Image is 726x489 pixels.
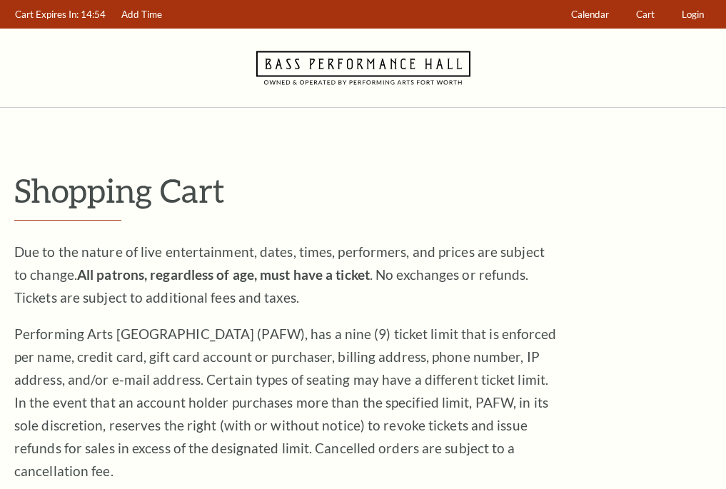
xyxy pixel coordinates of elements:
[682,9,704,20] span: Login
[115,1,169,29] a: Add Time
[81,9,106,20] span: 14:54
[14,172,712,208] p: Shopping Cart
[14,323,557,483] p: Performing Arts [GEOGRAPHIC_DATA] (PAFW), has a nine (9) ticket limit that is enforced per name, ...
[571,9,609,20] span: Calendar
[675,1,711,29] a: Login
[77,266,370,283] strong: All patrons, regardless of age, must have a ticket
[636,9,655,20] span: Cart
[630,1,662,29] a: Cart
[565,1,616,29] a: Calendar
[14,243,545,306] span: Due to the nature of live entertainment, dates, times, performers, and prices are subject to chan...
[15,9,79,20] span: Cart Expires In:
